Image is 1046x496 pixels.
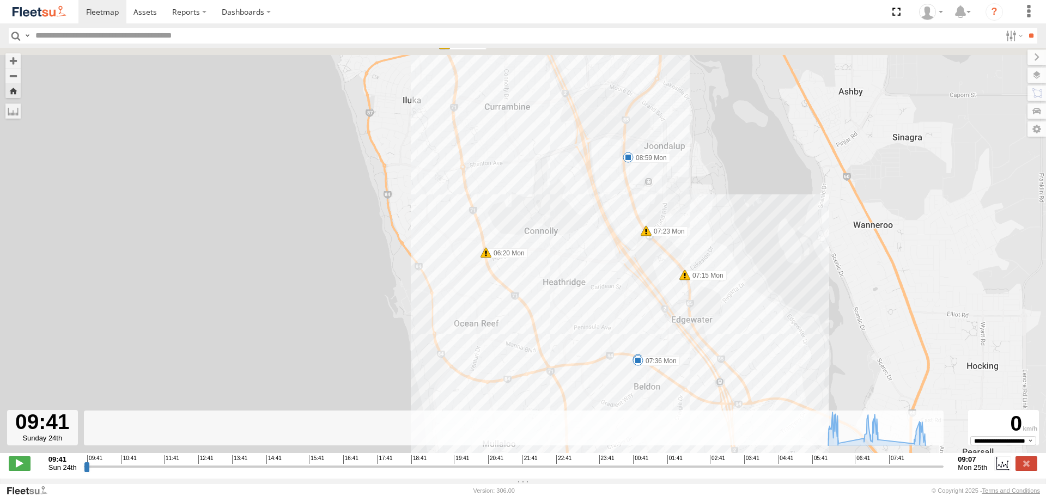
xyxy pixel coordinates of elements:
[889,455,904,464] span: 07:41
[488,455,503,464] span: 20:41
[343,455,358,464] span: 16:41
[982,487,1040,494] a: Terms and Conditions
[445,40,486,50] label: 06:16 Mon
[6,485,56,496] a: Visit our Website
[48,455,77,463] strong: 09:41
[9,456,31,470] label: Play/Stop
[266,455,282,464] span: 14:41
[5,103,21,119] label: Measure
[5,83,21,98] button: Zoom Home
[454,455,469,464] span: 19:41
[646,226,688,236] label: 07:23 Mon
[599,455,615,464] span: 23:41
[411,455,427,464] span: 18:41
[667,455,683,464] span: 01:41
[232,455,247,464] span: 13:41
[958,463,987,471] span: Mon 25th Aug 2025
[915,4,947,20] div: Wayne Betts
[778,455,793,464] span: 04:41
[628,153,670,163] label: 08:59 Mon
[1001,28,1025,44] label: Search Filter Options
[5,68,21,83] button: Zoom out
[685,271,727,280] label: 07:15 Mon
[486,248,528,258] label: 06:20 Mon
[638,355,680,365] label: 06:30 Mon
[638,356,680,366] label: 07:36 Mon
[11,4,68,19] img: fleetsu-logo-horizontal.svg
[87,455,102,464] span: 09:41
[198,455,214,464] span: 12:41
[377,455,392,464] span: 17:41
[23,28,32,44] label: Search Query
[633,455,648,464] span: 00:41
[121,455,137,464] span: 10:41
[970,412,1037,436] div: 0
[855,455,870,464] span: 06:41
[1015,456,1037,470] label: Close
[986,3,1003,21] i: ?
[473,487,515,494] div: Version: 306.00
[958,455,987,463] strong: 09:07
[812,455,828,464] span: 05:41
[1027,121,1046,137] label: Map Settings
[556,455,571,464] span: 22:41
[164,455,179,464] span: 11:41
[309,455,324,464] span: 15:41
[710,455,725,464] span: 02:41
[5,53,21,68] button: Zoom in
[48,463,77,471] span: Sun 24th Aug 2025
[932,487,1040,494] div: © Copyright 2025 -
[522,455,538,464] span: 21:41
[744,455,759,464] span: 03:41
